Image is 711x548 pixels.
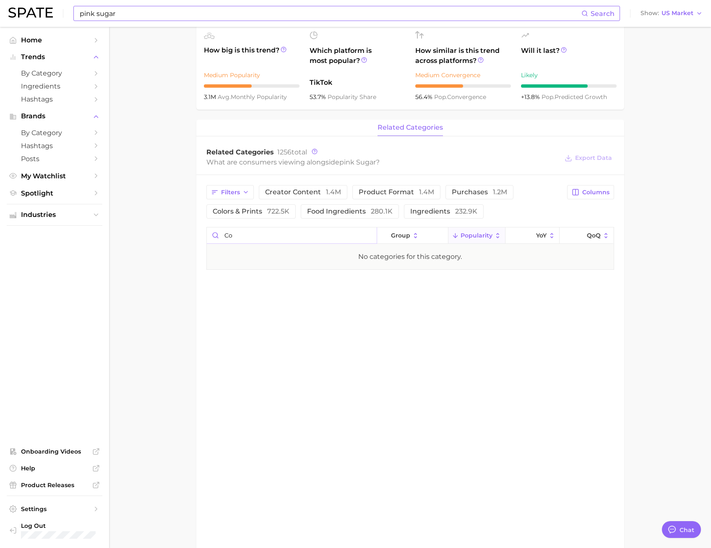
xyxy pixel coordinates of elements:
[7,503,102,515] a: Settings
[8,8,53,18] img: SPATE
[7,519,102,541] a: Log out. Currently logged in with e-mail jacob.demos@robertet.com.
[79,6,581,21] input: Search here for a brand, industry, or ingredient
[7,80,102,93] a: Ingredients
[207,227,377,243] input: Search in pink sugar
[542,93,607,101] span: predicted growth
[7,152,102,165] a: Posts
[218,93,231,101] abbr: average
[21,481,88,489] span: Product Releases
[7,187,102,200] a: Spotlight
[563,152,614,164] button: Export Data
[21,172,88,180] span: My Watchlist
[7,126,102,139] a: by Category
[371,207,393,215] span: 280.1k
[641,11,659,16] span: Show
[310,78,405,88] span: TikTok
[7,170,102,183] a: My Watchlist
[328,93,376,101] span: popularity share
[415,70,511,80] div: Medium Convergence
[638,8,705,19] button: ShowUS Market
[21,522,103,530] span: Log Out
[21,69,88,77] span: by Category
[21,82,88,90] span: Ingredients
[493,188,507,196] span: 1.2m
[204,84,300,88] div: 5 / 10
[505,227,560,244] button: YoY
[662,11,693,16] span: US Market
[7,67,102,80] a: by Category
[221,189,240,196] span: Filters
[7,479,102,491] a: Product Releases
[21,36,88,44] span: Home
[265,189,341,196] span: creator content
[452,189,507,196] span: purchases
[21,189,88,197] span: Spotlight
[213,208,289,215] span: colors & prints
[419,188,434,196] span: 1.4m
[359,189,434,196] span: product format
[21,464,88,472] span: Help
[415,93,434,101] span: 56.4%
[7,110,102,123] button: Brands
[218,93,287,101] span: monthly popularity
[567,185,614,199] button: Columns
[434,93,447,101] abbr: popularity index
[358,252,462,262] div: No categories for this category.
[410,208,477,215] span: ingredients
[307,208,393,215] span: food ingredients
[391,232,410,239] span: group
[7,51,102,63] button: Trends
[591,10,615,18] span: Search
[310,93,328,101] span: 53.7%
[310,46,405,73] span: Which platform is most popular?
[560,227,613,244] button: QoQ
[21,53,88,61] span: Trends
[7,462,102,475] a: Help
[434,93,486,101] span: convergence
[204,93,218,101] span: 3.1m
[7,34,102,47] a: Home
[21,155,88,163] span: Posts
[521,46,617,66] span: Will it last?
[575,154,612,162] span: Export Data
[339,158,376,166] span: pink sugar
[7,139,102,152] a: Hashtags
[21,505,88,513] span: Settings
[7,93,102,106] a: Hashtags
[206,148,274,156] span: Related Categories
[587,232,601,239] span: QoQ
[415,84,511,88] div: 5 / 10
[461,232,492,239] span: Popularity
[206,185,254,199] button: Filters
[21,211,88,219] span: Industries
[277,148,292,156] span: 1256
[377,227,448,244] button: group
[326,188,341,196] span: 1.4m
[378,124,443,131] span: related categories
[536,232,547,239] span: YoY
[204,70,300,80] div: Medium Popularity
[448,227,505,244] button: Popularity
[277,148,307,156] span: total
[21,112,88,120] span: Brands
[582,189,609,196] span: Columns
[21,129,88,137] span: by Category
[206,157,559,168] div: What are consumers viewing alongside ?
[7,209,102,221] button: Industries
[21,142,88,150] span: Hashtags
[521,93,542,101] span: +13.8%
[415,46,511,66] span: How similar is this trend across platforms?
[7,445,102,458] a: Onboarding Videos
[521,84,617,88] div: 7 / 10
[455,207,477,215] span: 232.9k
[21,95,88,103] span: Hashtags
[542,93,555,101] abbr: popularity index
[204,45,300,66] span: How big is this trend?
[267,207,289,215] span: 722.5k
[521,70,617,80] div: Likely
[21,448,88,455] span: Onboarding Videos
